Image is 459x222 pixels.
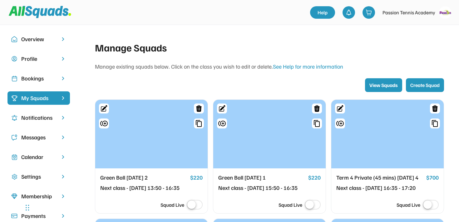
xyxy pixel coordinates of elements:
[426,173,439,182] div: $700
[21,133,56,142] div: Messages
[366,9,372,16] img: shopping-cart-01%20%281%29.svg
[397,201,420,209] div: Squad Live
[336,173,424,182] div: Term 4 Private (45 mins) [DATE] 4
[21,94,56,102] div: My Squads
[21,113,56,122] div: Notifications
[60,115,66,121] img: chevron-right.svg
[218,173,306,182] div: Green Ball [DATE] 1
[346,9,352,16] img: bell-03%20%281%29.svg
[310,6,335,19] a: Help
[439,6,452,19] img: logo_square.gif
[100,173,188,182] div: Green Ball [DATE] 2
[11,36,17,42] img: Icon%20copy%2010.svg
[60,36,66,42] img: chevron-right.svg
[279,201,302,209] div: Squad Live
[60,134,66,140] img: chevron-right.svg
[383,9,435,16] div: Passion Tennis Academy
[336,184,424,192] div: Next class - [DATE] 16:35 - 17:20
[95,62,444,71] div: Manage existing squads below. Click on the class you wish to edit or delete.
[9,6,71,18] img: Squad%20Logo.svg
[60,56,66,62] img: chevron-right.svg
[190,173,203,182] div: $220
[406,78,444,92] button: Create Squad
[365,78,402,92] button: View Squads
[11,75,17,82] img: Icon%20copy%202.svg
[60,75,66,81] img: chevron-right.svg
[11,56,17,62] img: user-circle.svg
[11,115,17,121] img: Icon%20copy%204.svg
[21,35,56,43] div: Overview
[11,95,17,101] img: Icon%20%2823%29.svg
[21,55,56,63] div: Profile
[273,63,343,70] a: See Help for more information
[11,134,17,141] img: Icon%20copy%205.svg
[160,201,184,209] div: Squad Live
[95,40,444,55] div: Manage Squads
[21,74,56,83] div: Bookings
[218,184,306,192] div: Next class - [DATE] 15:50 - 16:35
[100,184,188,192] div: Next class - [DATE] 13:50 - 16:35
[308,173,321,182] div: $220
[60,95,66,101] img: chevron-right%20copy%203.svg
